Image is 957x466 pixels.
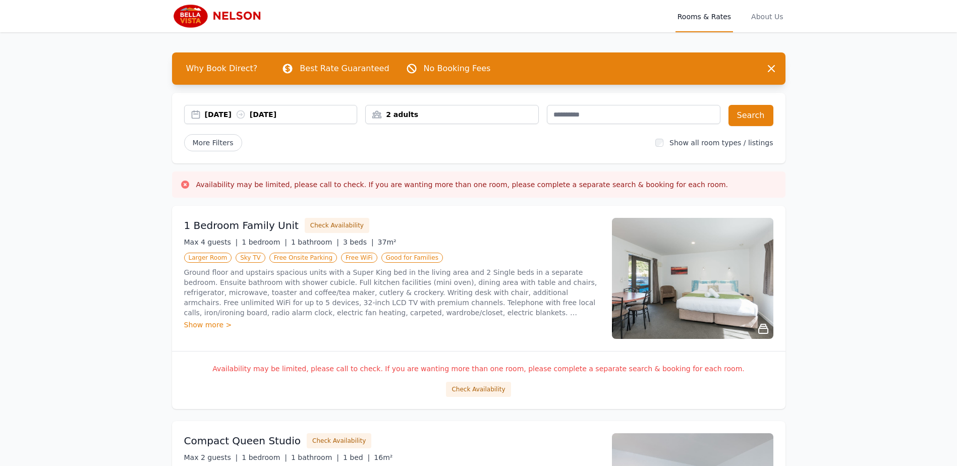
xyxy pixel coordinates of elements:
div: 2 adults [366,109,538,120]
span: Max 2 guests | [184,453,238,461]
span: Free Onsite Parking [269,253,337,263]
div: Show more > [184,320,600,330]
h3: Availability may be limited, please call to check. If you are wanting more than one room, please ... [196,180,728,190]
span: 1 bathroom | [291,453,339,461]
button: Check Availability [305,218,369,233]
div: [DATE] [DATE] [205,109,357,120]
p: Ground floor and upstairs spacious units with a Super King bed in the living area and 2 Single be... [184,267,600,318]
button: Search [728,105,773,126]
span: 16m² [374,453,392,461]
span: More Filters [184,134,242,151]
p: Best Rate Guaranteed [300,63,389,75]
span: Larger Room [184,253,232,263]
span: Max 4 guests | [184,238,238,246]
span: 1 bathroom | [291,238,339,246]
button: Check Availability [307,433,371,448]
label: Show all room types / listings [669,139,773,147]
span: Why Book Direct? [178,59,266,79]
span: 1 bedroom | [242,453,287,461]
h3: 1 Bedroom Family Unit [184,218,299,232]
span: 1 bedroom | [242,238,287,246]
span: 37m² [378,238,397,246]
span: Sky TV [236,253,265,263]
p: Availability may be limited, please call to check. If you are wanting more than one room, please ... [184,364,773,374]
span: 3 beds | [343,238,374,246]
h3: Compact Queen Studio [184,434,301,448]
span: Good for Families [381,253,443,263]
p: No Booking Fees [424,63,491,75]
button: Check Availability [446,382,511,397]
img: Bella Vista Motel Nelson [172,4,269,28]
span: 1 bed | [343,453,370,461]
span: Free WiFi [341,253,377,263]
